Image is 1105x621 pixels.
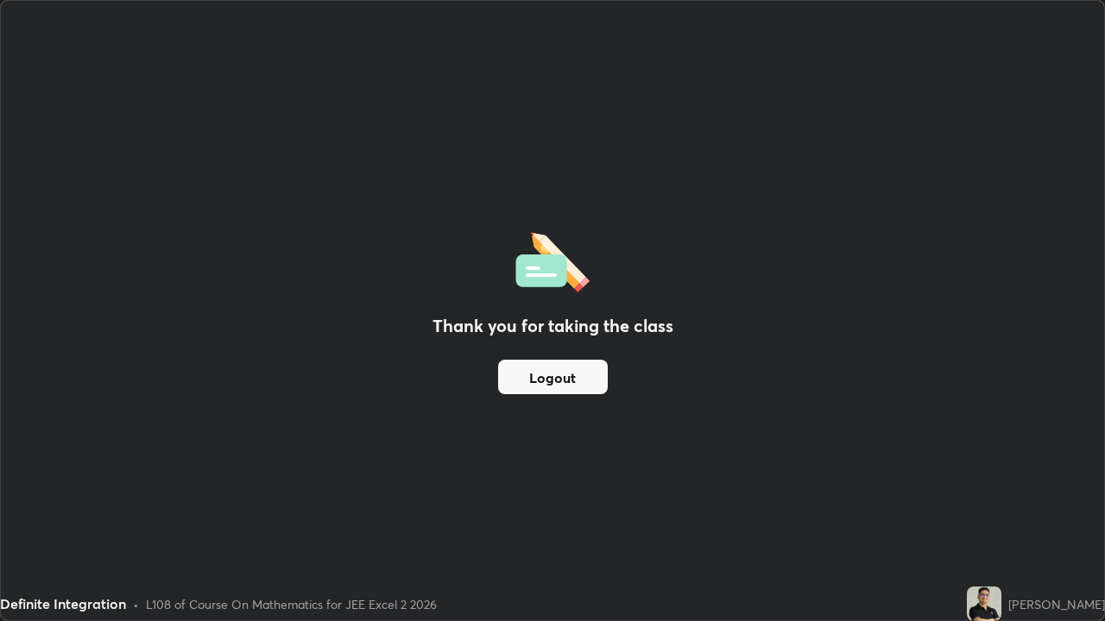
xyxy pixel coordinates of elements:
div: [PERSON_NAME] [1008,595,1105,613]
div: L108 of Course On Mathematics for JEE Excel 2 2026 [146,595,437,613]
button: Logout [498,360,608,394]
img: 80a8f8f514494e9a843945b90b7e7503.jpg [967,586,1001,621]
h2: Thank you for taking the class [433,313,673,339]
img: offlineFeedback.1438e8b3.svg [515,227,590,292]
div: • [133,595,139,613]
